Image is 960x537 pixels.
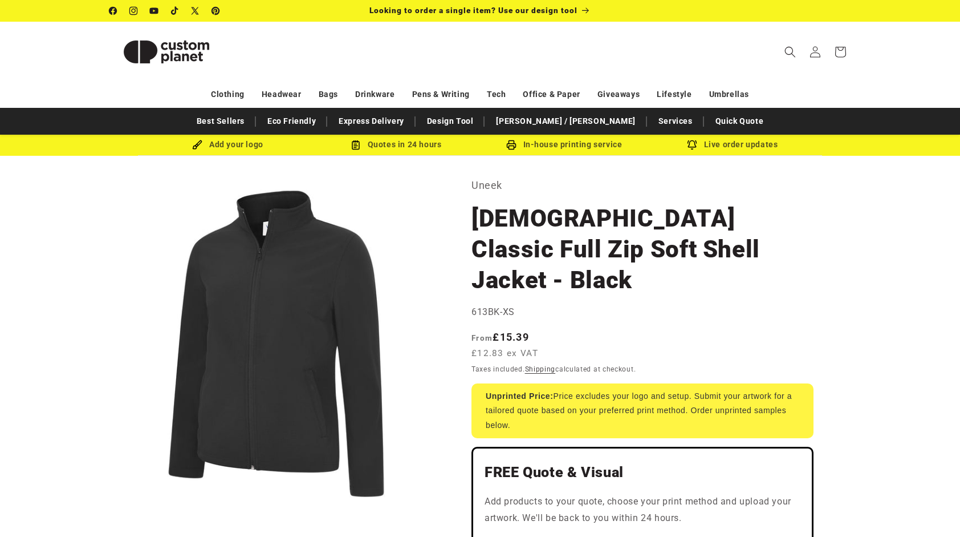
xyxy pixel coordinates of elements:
[506,140,516,150] img: In-house printing
[262,111,322,131] a: Eco Friendly
[109,176,443,510] media-gallery: Gallery Viewer
[653,111,698,131] a: Services
[471,383,813,438] div: Price excludes your logo and setup. Submit your artwork for a tailored quote based on your prefer...
[109,26,223,78] img: Custom Planet
[486,391,554,401] strong: Unprinted Price:
[262,84,302,104] a: Headwear
[471,333,493,342] span: From
[211,84,245,104] a: Clothing
[490,111,641,131] a: [PERSON_NAME] / [PERSON_NAME]
[144,138,312,152] div: Add your logo
[485,463,800,482] h2: FREE Quote & Visual
[487,84,506,104] a: Tech
[523,84,580,104] a: Office & Paper
[412,84,470,104] a: Pens & Writing
[709,84,749,104] a: Umbrellas
[192,140,202,150] img: Brush Icon
[105,22,228,82] a: Custom Planet
[485,494,800,527] p: Add products to your quote, choose your print method and upload your artwork. We'll be back to yo...
[319,84,338,104] a: Bags
[525,365,556,373] a: Shipping
[421,111,479,131] a: Design Tool
[351,140,361,150] img: Order Updates Icon
[333,111,410,131] a: Express Delivery
[471,306,515,317] span: 613BK-XS
[369,6,577,15] span: Looking to order a single item? Use our design tool
[710,111,770,131] a: Quick Quote
[471,176,813,195] p: Uneek
[355,84,394,104] a: Drinkware
[778,39,803,64] summary: Search
[480,138,648,152] div: In-house printing service
[597,84,640,104] a: Giveaways
[471,203,813,296] h1: [DEMOGRAPHIC_DATA] Classic Full Zip Soft Shell Jacket - Black
[648,138,816,152] div: Live order updates
[687,140,697,150] img: Order updates
[312,138,480,152] div: Quotes in 24 hours
[657,84,691,104] a: Lifestyle
[471,331,529,343] strong: £15.39
[471,364,813,375] div: Taxes included. calculated at checkout.
[770,414,960,537] iframe: Chat Widget
[471,347,538,360] span: £12.83 ex VAT
[191,111,250,131] a: Best Sellers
